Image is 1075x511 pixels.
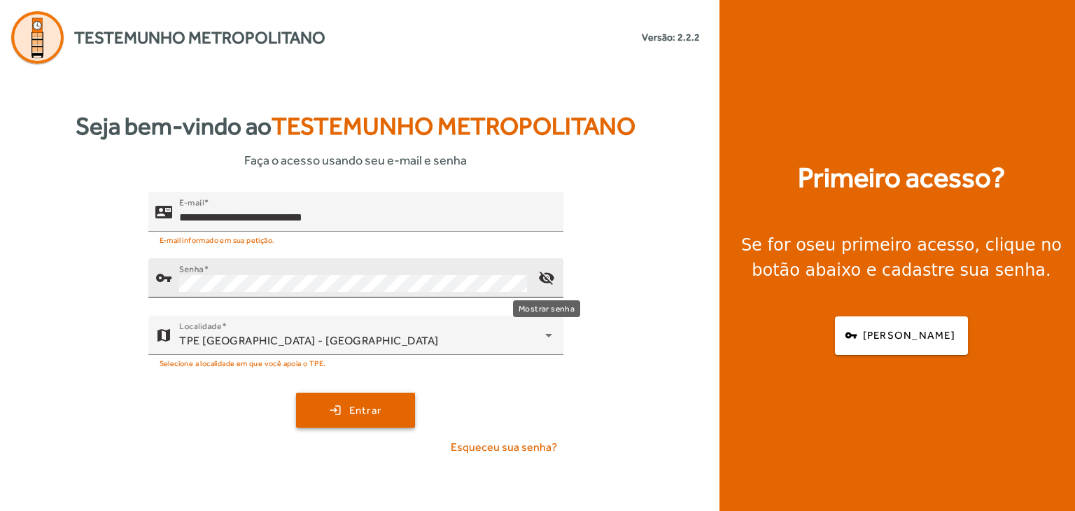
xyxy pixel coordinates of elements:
[179,264,204,274] mat-label: Senha
[529,261,563,295] mat-icon: visibility_off
[863,328,955,344] span: [PERSON_NAME]
[272,112,635,140] span: Testemunho Metropolitano
[296,393,415,428] button: Entrar
[835,316,968,355] button: [PERSON_NAME]
[179,321,222,331] mat-label: Localidade
[160,355,326,370] mat-hint: Selecione a localidade em que você apoia o TPE.
[76,108,635,145] strong: Seja bem-vindo ao
[179,197,204,207] mat-label: E-mail
[806,235,975,255] strong: seu primeiro acesso
[798,157,1005,199] strong: Primeiro acesso?
[160,232,275,247] mat-hint: E-mail informado em sua petição.
[642,30,700,45] small: Versão: 2.2.2
[155,203,172,220] mat-icon: contact_mail
[349,402,382,419] span: Entrar
[179,334,439,347] span: TPE [GEOGRAPHIC_DATA] - [GEOGRAPHIC_DATA]
[451,439,557,456] span: Esqueceu sua senha?
[74,25,325,50] span: Testemunho Metropolitano
[244,150,467,169] span: Faça o acesso usando seu e-mail e senha
[11,11,64,64] img: Logo Agenda
[155,269,172,286] mat-icon: vpn_key
[155,327,172,344] mat-icon: map
[513,300,580,317] div: Mostrar senha
[736,232,1067,283] div: Se for o , clique no botão abaixo e cadastre sua senha.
